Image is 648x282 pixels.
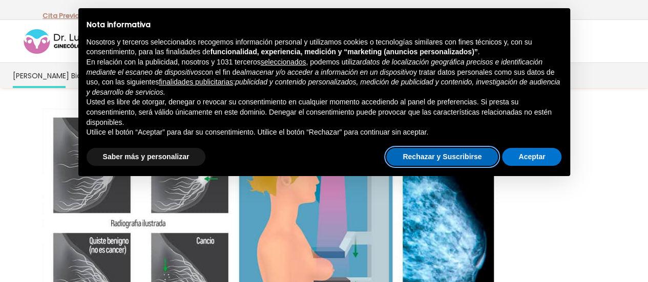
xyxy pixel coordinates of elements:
[502,148,561,166] button: Aceptar
[87,148,206,166] button: Saber más y personalizar
[386,148,498,166] button: Rechazar y Suscribirse
[43,9,83,23] p: -
[43,11,79,20] a: Cita Previa
[12,63,70,88] a: [PERSON_NAME]
[87,20,562,29] h2: Nota informativa
[87,97,562,127] p: Usted es libre de otorgar, denegar o revocar su consentimiento en cualquier momento accediendo al...
[159,77,233,88] button: finalidades publicitarias
[211,48,478,56] strong: funcionalidad, experiencia, medición y “marketing (anuncios personalizados)”
[261,57,306,68] button: seleccionados
[87,78,560,96] em: publicidad y contenido personalizados, medición de publicidad y contenido, investigación de audie...
[87,57,562,97] p: En relación con la publicidad, nosotros y 1031 terceros , podemos utilizar con el fin de y tratar...
[240,68,413,76] em: almacenar y/o acceder a información en un dispositivo
[87,127,562,138] p: Utilice el botón “Aceptar” para dar su consentimiento. Utilice el botón “Rechazar” para continuar...
[87,37,562,57] p: Nosotros y terceros seleccionados recogemos información personal y utilizamos cookies o tecnologí...
[87,58,542,76] em: datos de localización geográfica precisos e identificación mediante el escaneo de dispositivos
[13,70,69,81] span: [PERSON_NAME]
